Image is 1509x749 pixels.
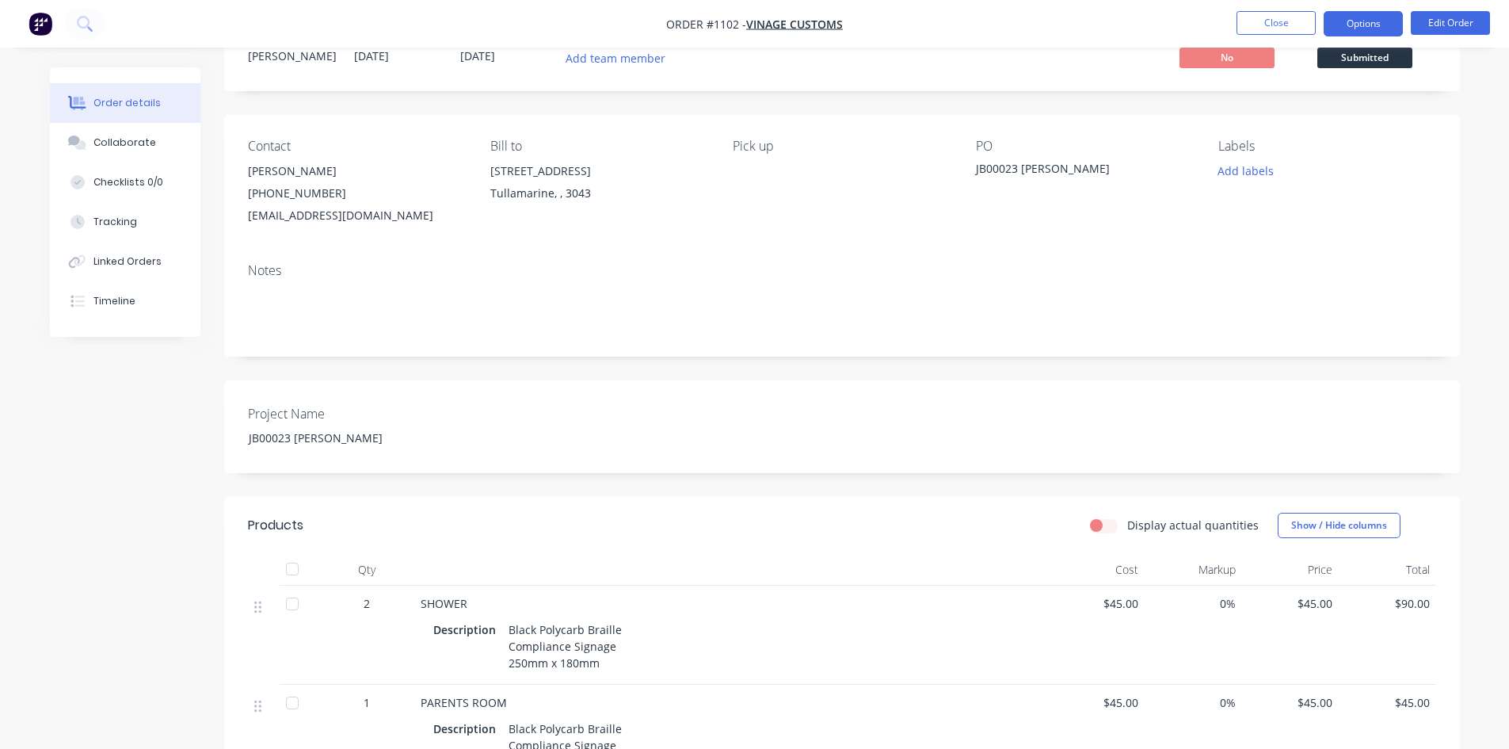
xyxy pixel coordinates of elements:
button: Edit Order [1411,11,1490,35]
div: Collaborate [93,136,156,150]
div: Order details [93,96,161,110]
button: Submitted [1317,48,1412,71]
div: [STREET_ADDRESS]Tullamarine, , 3043 [490,160,707,211]
div: Price [1242,554,1339,586]
span: [DATE] [354,48,389,63]
span: 0% [1151,595,1236,612]
button: Linked Orders [50,242,200,281]
div: Black Polycarb Braille Compliance Signage 250mm x 180mm [502,618,631,674]
div: [PERSON_NAME] [248,48,335,64]
div: Description [433,618,502,641]
div: Timeline [93,294,135,308]
span: $45.00 [1248,694,1333,711]
div: Products [248,516,303,535]
button: Collaborate [50,123,200,162]
div: [PHONE_NUMBER] [248,182,465,204]
div: [PERSON_NAME] [248,160,465,182]
div: [PERSON_NAME][PHONE_NUMBER][EMAIL_ADDRESS][DOMAIN_NAME] [248,160,465,227]
button: Add labels [1210,160,1282,182]
label: Display actual quantities [1127,517,1259,533]
div: Contact [248,139,465,154]
div: Total [1339,554,1436,586]
span: $90.00 [1345,595,1430,612]
div: Linked Orders [93,254,162,269]
button: Add team member [566,48,674,69]
button: Timeline [50,281,200,321]
span: No [1179,48,1275,67]
button: Order details [50,83,200,123]
div: Description [433,717,502,740]
button: Options [1324,11,1403,36]
button: Close [1237,11,1316,35]
button: Checklists 0/0 [50,162,200,202]
span: PARENTS ROOM [421,695,507,710]
div: JB00023 [PERSON_NAME] [236,426,434,449]
span: $45.00 [1054,595,1139,612]
div: Tullamarine, , 3043 [490,182,707,204]
button: Show / Hide columns [1278,513,1400,538]
span: Submitted [1317,48,1412,67]
div: Cost [1048,554,1145,586]
span: $45.00 [1248,595,1333,612]
div: Checklists 0/0 [93,175,163,189]
span: 1 [364,694,370,711]
div: Notes [248,263,1436,278]
span: Order #1102 - [666,17,746,32]
label: Project Name [248,404,446,423]
div: Qty [319,554,414,586]
div: Labels [1218,139,1435,154]
div: [STREET_ADDRESS] [490,160,707,182]
span: $45.00 [1054,694,1139,711]
button: Add team member [557,48,673,69]
span: $45.00 [1345,694,1430,711]
a: Vinage Customs [746,17,843,32]
span: 0% [1151,694,1236,711]
button: Tracking [50,202,200,242]
div: Tracking [93,215,137,229]
img: Factory [29,12,52,36]
div: PO [976,139,1193,154]
span: 2 [364,595,370,612]
span: SHOWER [421,596,467,611]
span: [DATE] [460,48,495,63]
div: [EMAIL_ADDRESS][DOMAIN_NAME] [248,204,465,227]
div: Bill to [490,139,707,154]
div: Pick up [733,139,950,154]
div: Markup [1145,554,1242,586]
div: JB00023 [PERSON_NAME] [976,160,1174,182]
